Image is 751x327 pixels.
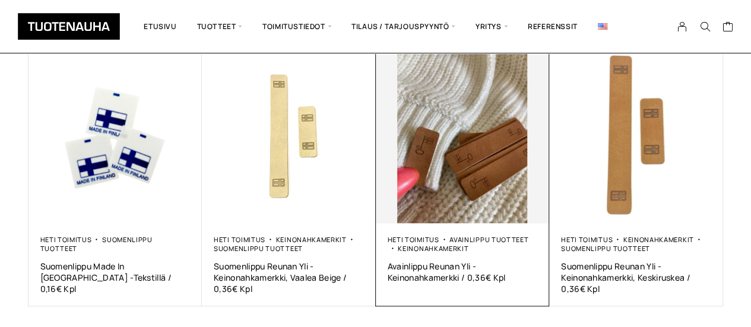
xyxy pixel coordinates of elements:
a: Suomenlippu Made In [GEOGRAPHIC_DATA] -Tekstillä / 0,16€ Kpl [40,261,191,294]
a: Avainlippu Reunan Yli -Keinonahkamerkki / 0,36€ Kpl [388,261,538,283]
a: My Account [671,21,694,32]
a: Keinonahkamerkit [398,244,468,253]
span: Yritys [465,9,518,44]
a: Heti toimitus [561,235,613,244]
span: Tuotteet [187,9,252,44]
a: Heti toimitus [40,235,92,244]
a: Suomenlippu tuotteet [40,235,153,253]
a: Referenssit [518,9,588,44]
span: Toimitustiedot [252,9,341,44]
button: Search [693,21,716,32]
a: Cart [722,21,733,35]
a: Keinonahkamerkit [276,235,347,244]
a: Heti toimitus [214,235,265,244]
img: English [598,23,607,30]
a: Suomenlippu Reunan Yli -Keinonahkamerkki, Vaalea Beige / 0,36€ Kpl [214,261,364,294]
a: Suomenlippu Reunan Yli -Keinonahkamerkki, Keskiruskea / 0,36€ Kpl [561,261,711,294]
a: Avainlippu tuotteet [449,235,528,244]
a: Suomenlippu tuotteet [561,244,650,253]
a: Suomenlippu tuotteet [214,244,303,253]
img: Tuotenauha Oy [18,13,120,40]
a: Keinonahkamerkit [623,235,694,244]
span: Tilaus / Tarjouspyyntö [341,9,465,44]
a: Heti toimitus [388,235,439,244]
a: Etusivu [134,9,186,44]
